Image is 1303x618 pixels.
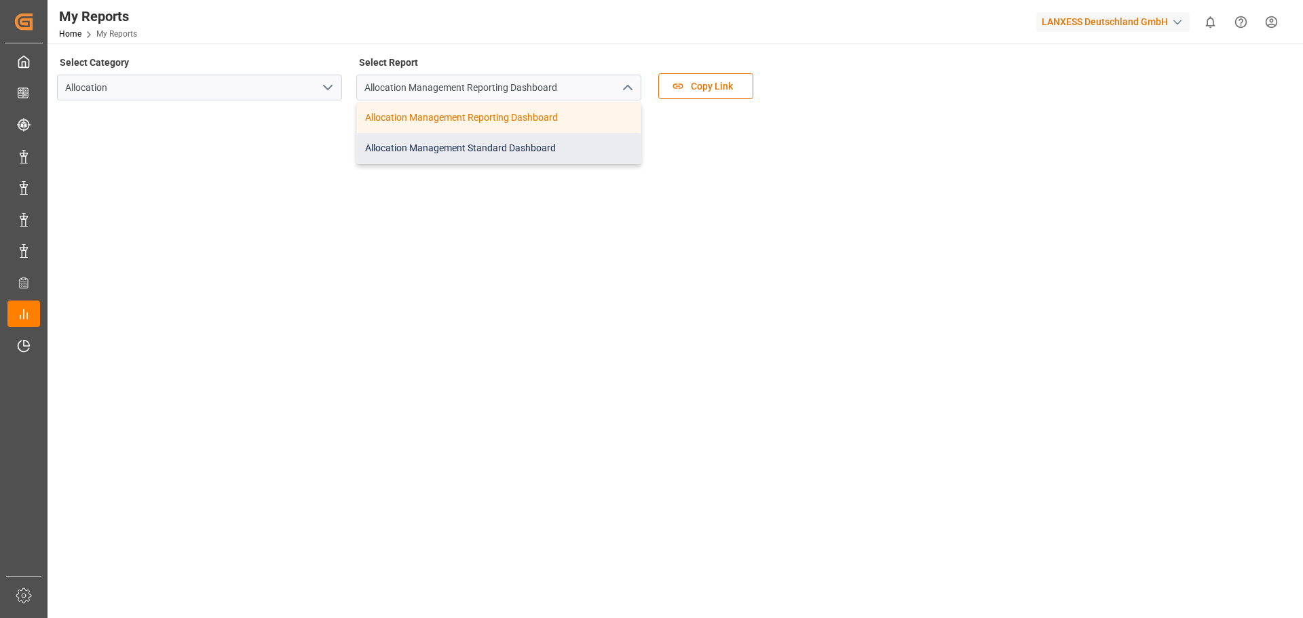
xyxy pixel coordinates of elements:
[356,75,641,100] input: Type to search/select
[1226,7,1256,37] button: Help Center
[59,29,81,39] a: Home
[658,73,753,99] button: Copy Link
[57,75,342,100] input: Type to search/select
[357,102,641,133] div: Allocation Management Reporting Dashboard
[317,77,337,98] button: open menu
[1036,12,1190,32] div: LANXESS Deutschland GmbH
[59,6,137,26] div: My Reports
[57,53,131,72] label: Select Category
[1036,9,1195,35] button: LANXESS Deutschland GmbH
[356,53,420,72] label: Select Report
[357,133,641,163] div: Allocation Management Standard Dashboard
[616,77,637,98] button: close menu
[1195,7,1226,37] button: show 0 new notifications
[684,79,740,94] span: Copy Link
